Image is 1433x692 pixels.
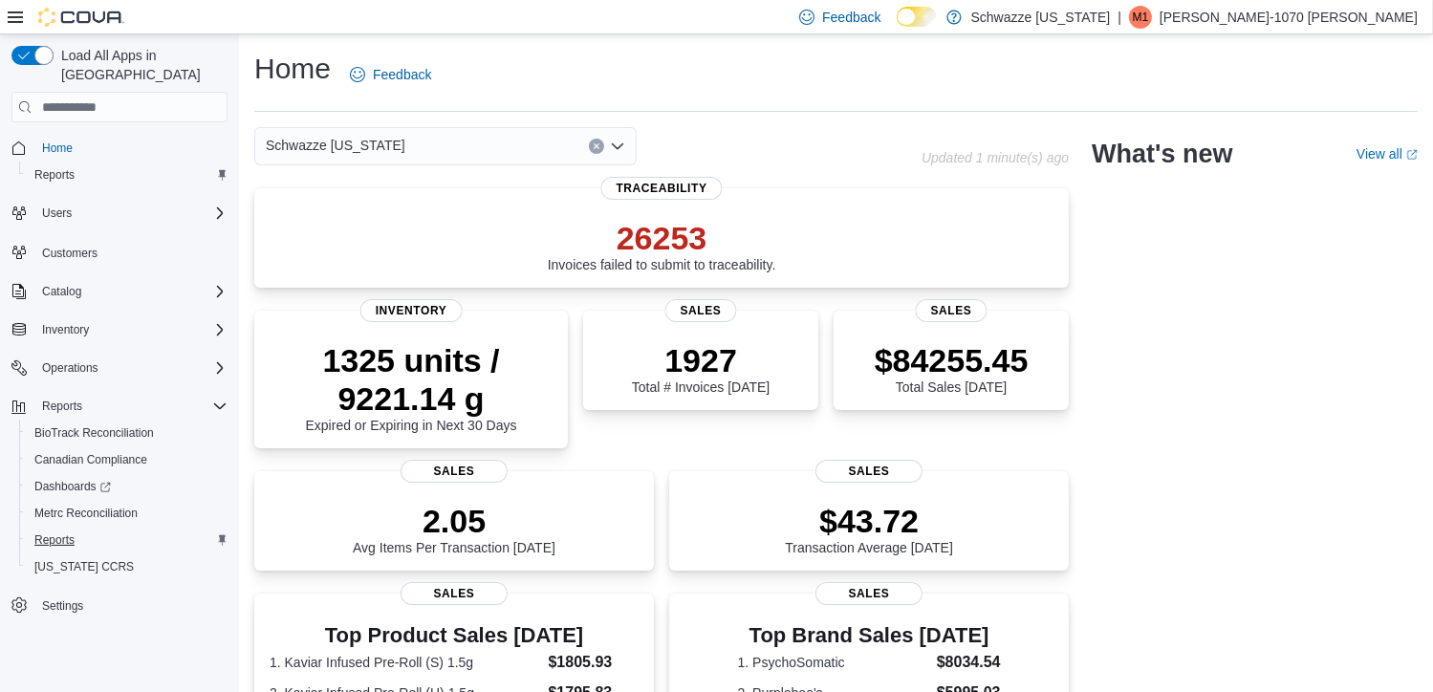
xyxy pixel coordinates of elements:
[42,205,72,221] span: Users
[42,360,98,376] span: Operations
[601,177,723,200] span: Traceability
[19,420,235,446] button: BioTrack Reconciliation
[27,529,82,551] a: Reports
[4,592,235,619] button: Settings
[4,238,235,266] button: Customers
[822,8,880,27] span: Feedback
[34,559,134,574] span: [US_STATE] CCRS
[34,425,154,441] span: BioTrack Reconciliation
[34,137,80,160] a: Home
[401,582,508,605] span: Sales
[548,219,776,272] div: Invoices failed to submit to traceability.
[1118,6,1121,29] p: |
[11,126,228,669] nav: Complex example
[34,136,228,160] span: Home
[27,475,228,498] span: Dashboards
[270,624,639,647] h3: Top Product Sales [DATE]
[34,318,97,341] button: Inventory
[270,341,553,418] p: 1325 units / 9221.14 g
[42,284,81,299] span: Catalog
[27,529,228,551] span: Reports
[815,460,923,483] span: Sales
[34,395,90,418] button: Reports
[270,653,541,672] dt: 1. Kaviar Infused Pre-Roll (S) 1.5g
[1129,6,1152,29] div: Monica-1070 Becerra
[19,162,235,188] button: Reports
[875,341,1029,379] p: $84255.45
[34,242,105,265] a: Customers
[34,479,111,494] span: Dashboards
[353,502,555,540] p: 2.05
[27,502,228,525] span: Metrc Reconciliation
[34,280,89,303] button: Catalog
[1160,6,1418,29] p: [PERSON_NAME]-1070 [PERSON_NAME]
[27,475,119,498] a: Dashboards
[19,553,235,580] button: [US_STATE] CCRS
[34,318,228,341] span: Inventory
[4,316,235,343] button: Inventory
[971,6,1111,29] p: Schwazze [US_STATE]
[27,448,155,471] a: Canadian Compliance
[34,280,228,303] span: Catalog
[34,594,228,617] span: Settings
[254,50,331,88] h1: Home
[1406,149,1418,161] svg: External link
[360,299,463,322] span: Inventory
[4,355,235,381] button: Operations
[34,595,91,617] a: Settings
[875,341,1029,395] div: Total Sales [DATE]
[266,134,405,157] span: Schwazze [US_STATE]
[549,651,640,674] dd: $1805.93
[548,219,776,257] p: 26253
[38,8,124,27] img: Cova
[270,341,553,433] div: Expired or Expiring in Next 30 Days
[54,46,228,84] span: Load All Apps in [GEOGRAPHIC_DATA]
[27,555,228,578] span: Washington CCRS
[632,341,770,395] div: Total # Invoices [DATE]
[34,506,138,521] span: Metrc Reconciliation
[27,502,145,525] a: Metrc Reconciliation
[27,422,162,444] a: BioTrack Reconciliation
[815,582,923,605] span: Sales
[738,653,929,672] dt: 1. PsychoSomatic
[19,500,235,527] button: Metrc Reconciliation
[785,502,953,555] div: Transaction Average [DATE]
[42,246,98,261] span: Customers
[897,7,937,27] input: Dark Mode
[19,446,235,473] button: Canadian Compliance
[610,139,625,154] button: Open list of options
[27,163,228,186] span: Reports
[589,139,604,154] button: Clear input
[1357,146,1418,162] a: View allExternal link
[27,422,228,444] span: BioTrack Reconciliation
[4,393,235,420] button: Reports
[27,555,141,578] a: [US_STATE] CCRS
[34,240,228,264] span: Customers
[342,55,439,94] a: Feedback
[373,65,431,84] span: Feedback
[27,448,228,471] span: Canadian Compliance
[42,598,83,614] span: Settings
[4,200,235,227] button: Users
[19,473,235,500] a: Dashboards
[34,395,228,418] span: Reports
[937,651,1001,674] dd: $8034.54
[34,532,75,548] span: Reports
[632,341,770,379] p: 1927
[34,452,147,467] span: Canadian Compliance
[34,202,79,225] button: Users
[42,322,89,337] span: Inventory
[27,163,82,186] a: Reports
[42,399,82,414] span: Reports
[42,141,73,156] span: Home
[1092,139,1232,169] h2: What's new
[916,299,988,322] span: Sales
[19,527,235,553] button: Reports
[922,150,1069,165] p: Updated 1 minute(s) ago
[1133,6,1149,29] span: M1
[34,357,228,379] span: Operations
[34,202,228,225] span: Users
[34,167,75,183] span: Reports
[897,27,898,28] span: Dark Mode
[4,278,235,305] button: Catalog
